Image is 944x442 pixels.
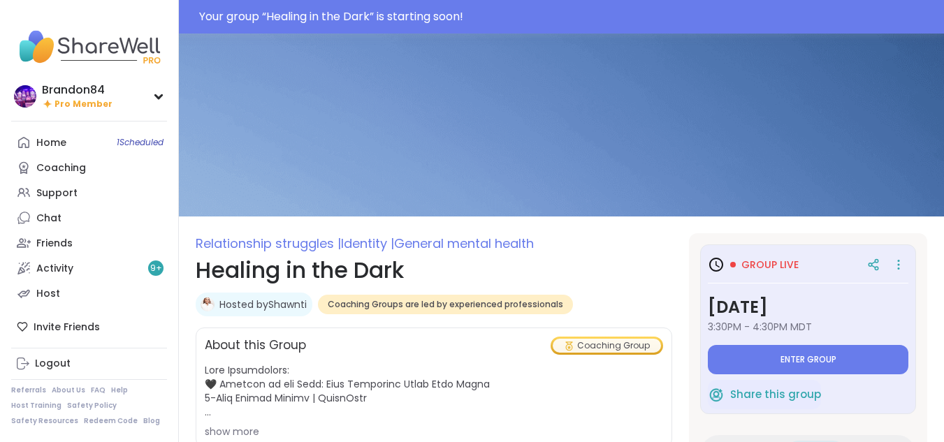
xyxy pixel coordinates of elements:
div: Chat [36,212,61,226]
a: Safety Resources [11,416,78,426]
div: Support [36,186,78,200]
a: FAQ [91,385,106,395]
a: Home1Scheduled [11,130,167,155]
span: 1 Scheduled [117,137,164,148]
div: Logout [35,357,71,371]
a: Host [11,281,167,306]
span: Lore Ipsumdolors: 🖤 Ametcon ad eli Sedd: Eius Temporinc Utlab Etdo Magna 5-Aliq Enimad Minimv | Q... [205,363,663,419]
img: ShareWell Nav Logo [11,22,167,71]
a: Safety Policy [67,401,117,411]
img: ShareWell Logomark [708,386,725,403]
div: Brandon84 [42,82,112,98]
a: Friends [11,230,167,256]
span: Identity | [341,235,394,252]
a: Activity9+ [11,256,167,281]
a: About Us [52,385,85,395]
h2: About this Group [205,337,306,355]
a: Blog [143,416,160,426]
span: Share this group [730,387,821,403]
span: 3:30PM - 4:30PM MDT [708,320,908,334]
span: General mental health [394,235,534,252]
span: Coaching Groups are led by experienced professionals [328,299,563,310]
a: Referrals [11,385,46,395]
div: Host [36,287,60,301]
button: Share this group [708,380,821,409]
a: Help [111,385,128,395]
span: Enter group [780,354,836,365]
a: Logout [11,351,167,376]
h1: Healing in the Dark [196,253,672,287]
img: Brandon84 [14,85,36,108]
button: Enter group [708,345,908,374]
a: Coaching [11,155,167,180]
div: Friends [36,237,73,251]
a: Host Training [11,401,61,411]
div: Your group “ Healing in the Dark ” is starting soon! [199,8,936,25]
img: Healing in the Dark cover image [179,34,944,216]
div: Home [36,136,66,150]
a: Hosted byShawnti [219,297,307,311]
span: 9 + [150,263,162,274]
div: Coaching Group [553,339,661,353]
div: Invite Friends [11,314,167,339]
h3: [DATE] [708,295,908,320]
span: Pro Member [55,98,112,110]
div: Coaching [36,161,86,175]
div: show more [205,425,663,439]
span: Relationship struggles | [196,235,341,252]
a: Support [11,180,167,205]
a: Redeem Code [84,416,138,426]
span: Group live [741,258,799,272]
img: Shawnti [201,297,215,311]
div: Activity [36,262,73,276]
a: Chat [11,205,167,230]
